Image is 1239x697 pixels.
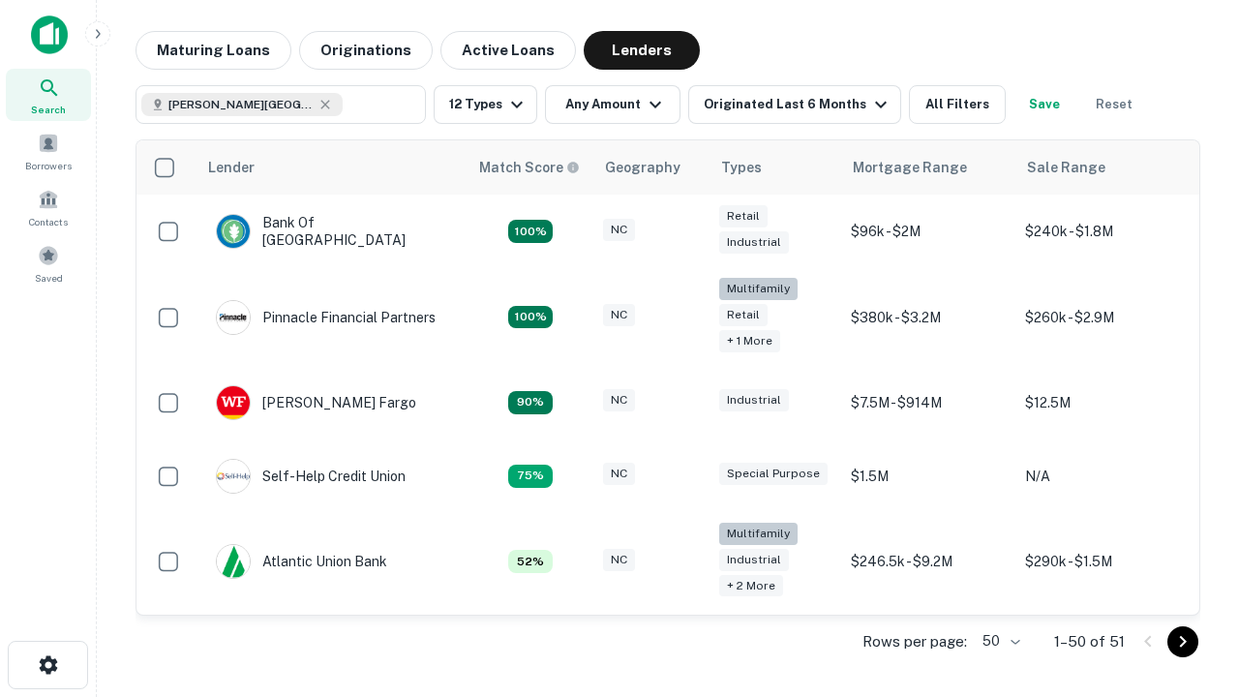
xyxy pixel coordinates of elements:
[593,140,710,195] th: Geography
[719,330,780,352] div: + 1 more
[719,278,798,300] div: Multifamily
[605,156,680,179] div: Geography
[1015,513,1190,611] td: $290k - $1.5M
[208,156,255,179] div: Lender
[719,231,789,254] div: Industrial
[216,459,406,494] div: Self-help Credit Union
[217,545,250,578] img: picture
[1015,195,1190,268] td: $240k - $1.8M
[168,96,314,113] span: [PERSON_NAME][GEOGRAPHIC_DATA], [GEOGRAPHIC_DATA]
[603,549,635,571] div: NC
[508,391,553,414] div: Matching Properties: 12, hasApolloMatch: undefined
[468,140,593,195] th: Capitalize uses an advanced AI algorithm to match your search with the best lender. The match sco...
[29,214,68,229] span: Contacts
[603,219,635,241] div: NC
[6,69,91,121] a: Search
[710,140,841,195] th: Types
[719,523,798,545] div: Multifamily
[6,181,91,233] a: Contacts
[719,389,789,411] div: Industrial
[719,549,789,571] div: Industrial
[216,214,448,249] div: Bank Of [GEOGRAPHIC_DATA]
[216,544,387,579] div: Atlantic Union Bank
[1054,630,1125,653] p: 1–50 of 51
[217,301,250,334] img: picture
[1027,156,1105,179] div: Sale Range
[841,268,1015,366] td: $380k - $3.2M
[508,550,553,573] div: Matching Properties: 7, hasApolloMatch: undefined
[1015,439,1190,513] td: N/A
[508,465,553,488] div: Matching Properties: 10, hasApolloMatch: undefined
[136,31,291,70] button: Maturing Loans
[508,220,553,243] div: Matching Properties: 14, hasApolloMatch: undefined
[841,439,1015,513] td: $1.5M
[584,31,700,70] button: Lenders
[299,31,433,70] button: Originations
[841,513,1015,611] td: $246.5k - $9.2M
[217,386,250,419] img: picture
[853,156,967,179] div: Mortgage Range
[975,627,1023,655] div: 50
[196,140,468,195] th: Lender
[1015,366,1190,439] td: $12.5M
[603,463,635,485] div: NC
[721,156,762,179] div: Types
[216,300,436,335] div: Pinnacle Financial Partners
[1015,140,1190,195] th: Sale Range
[1013,85,1075,124] button: Save your search to get updates of matches that match your search criteria.
[603,389,635,411] div: NC
[719,205,768,227] div: Retail
[1142,480,1239,573] iframe: Chat Widget
[719,575,783,597] div: + 2 more
[719,304,768,326] div: Retail
[434,85,537,124] button: 12 Types
[545,85,680,124] button: Any Amount
[1083,85,1145,124] button: Reset
[841,366,1015,439] td: $7.5M - $914M
[479,157,576,178] h6: Match Score
[31,102,66,117] span: Search
[841,140,1015,195] th: Mortgage Range
[216,385,416,420] div: [PERSON_NAME] Fargo
[909,85,1006,124] button: All Filters
[217,460,250,493] img: picture
[841,195,1015,268] td: $96k - $2M
[25,158,72,173] span: Borrowers
[603,304,635,326] div: NC
[35,270,63,286] span: Saved
[719,463,828,485] div: Special Purpose
[1015,268,1190,366] td: $260k - $2.9M
[479,157,580,178] div: Capitalize uses an advanced AI algorithm to match your search with the best lender. The match sco...
[688,85,901,124] button: Originated Last 6 Months
[6,237,91,289] a: Saved
[508,306,553,329] div: Matching Properties: 24, hasApolloMatch: undefined
[31,15,68,54] img: capitalize-icon.png
[862,630,967,653] p: Rows per page:
[1167,626,1198,657] button: Go to next page
[704,93,892,116] div: Originated Last 6 Months
[6,125,91,177] a: Borrowers
[440,31,576,70] button: Active Loans
[217,215,250,248] img: picture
